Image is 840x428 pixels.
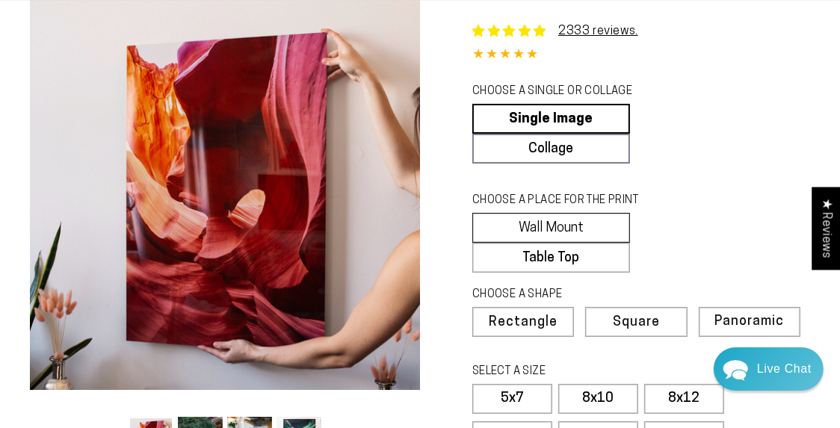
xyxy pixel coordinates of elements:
div: Contact Us Directly [757,347,812,391]
div: 4.85 out of 5.0 stars [472,45,810,66]
label: Wall Mount [472,213,630,243]
label: 5x7 [472,384,552,414]
a: 2333 reviews. [558,25,638,37]
legend: SELECT A SIZE [472,364,669,380]
div: Chat widget toggle [714,347,824,391]
legend: CHOOSE A PLACE FOR THE PRINT [472,193,669,209]
a: Collage [472,134,630,164]
label: 8x10 [558,384,638,414]
legend: CHOOSE A SHAPE [472,287,669,303]
span: Rectangle [489,316,558,329]
label: Table Top [472,243,630,273]
span: Square [613,316,660,329]
a: Single Image [472,104,630,134]
label: 8x12 [644,384,724,414]
span: Panoramic [714,314,784,329]
div: Click to open Judge.me floating reviews tab [812,187,840,270]
legend: CHOOSE A SINGLE OR COLLAGE [472,84,669,100]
